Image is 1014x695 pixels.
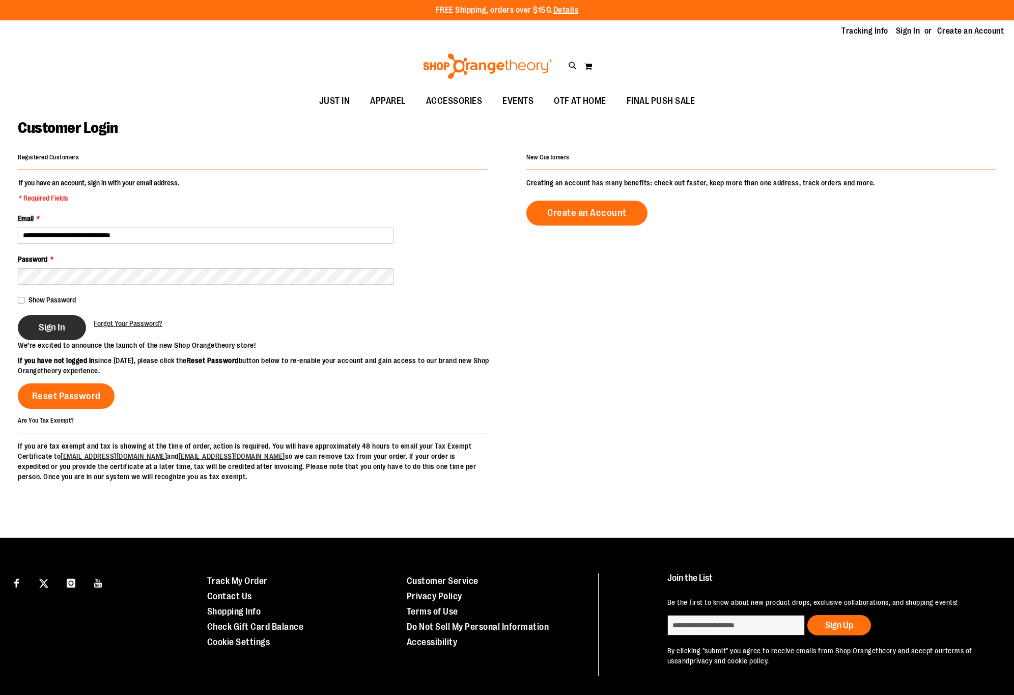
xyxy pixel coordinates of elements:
span: * Required Fields [19,193,179,203]
strong: If you have not logged in [18,356,95,365]
strong: New Customers [526,154,570,161]
p: FREE Shipping, orders over $150. [436,5,579,16]
span: Password [18,255,47,263]
a: Cookie Settings [207,637,270,647]
button: Sign Up [807,615,871,635]
a: Shopping Info [207,606,261,617]
a: Reset Password [18,383,115,409]
a: Visit our Facebook page [8,573,25,591]
a: Do Not Sell My Personal Information [407,622,549,632]
strong: Reset Password [187,356,239,365]
img: Shop Orangetheory [421,53,553,79]
button: Sign In [18,315,86,340]
p: We’re excited to announce the launch of the new Shop Orangetheory store! [18,340,507,350]
a: Visit our X page [35,573,53,591]
a: Sign In [896,25,920,37]
a: Create an Account [526,201,647,226]
p: If you are tax exempt and tax is showing at the time of order, action is required. You will have ... [18,441,488,482]
p: since [DATE], please click the button below to re-enable your account and gain access to our bran... [18,355,507,376]
p: By clicking "submit" you agree to receive emails from Shop Orangetheory and accept our and [667,646,990,666]
a: Check Gift Card Balance [207,622,304,632]
span: ACCESSORIES [426,90,483,113]
a: Track My Order [207,576,268,586]
a: Details [553,6,579,15]
span: EVENTS [502,90,533,113]
span: Forgot Your Password? [94,319,162,327]
a: [EMAIL_ADDRESS][DOMAIN_NAME] [179,452,285,460]
a: Accessibility [407,637,458,647]
span: Reset Password [32,391,101,402]
span: Customer Login [18,119,118,136]
span: Sign In [39,322,65,333]
a: Terms of Use [407,606,458,617]
p: Creating an account has many benefits: check out faster, keep more than one address, track orders... [526,178,996,188]
span: Sign Up [825,620,853,630]
span: Email [18,214,34,223]
span: Show Password [29,296,76,304]
a: Contact Us [207,591,252,601]
legend: If you have an account, sign in with your email address. [18,178,180,203]
a: Visit our Instagram page [62,573,80,591]
input: enter email [667,615,805,635]
a: Forgot Your Password? [94,318,162,328]
a: Customer Service [407,576,478,586]
strong: Registered Customers [18,154,79,161]
span: Create an Account [547,207,627,218]
span: FINAL PUSH SALE [627,90,695,113]
h4: Join the List [667,573,990,592]
a: privacy and cookie policy. [690,657,769,665]
span: JUST IN [319,90,350,113]
strong: Are You Tax Exempt? [18,417,74,424]
p: Be the first to know about new product drops, exclusive collaborations, and shopping events! [667,597,990,607]
a: Visit our Youtube page [90,573,107,591]
a: Privacy Policy [407,591,462,601]
a: Tracking Info [841,25,888,37]
img: Twitter [39,579,48,588]
span: OTF AT HOME [554,90,606,113]
a: Create an Account [937,25,1004,37]
a: [EMAIL_ADDRESS][DOMAIN_NAME] [61,452,167,460]
span: APPAREL [370,90,406,113]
